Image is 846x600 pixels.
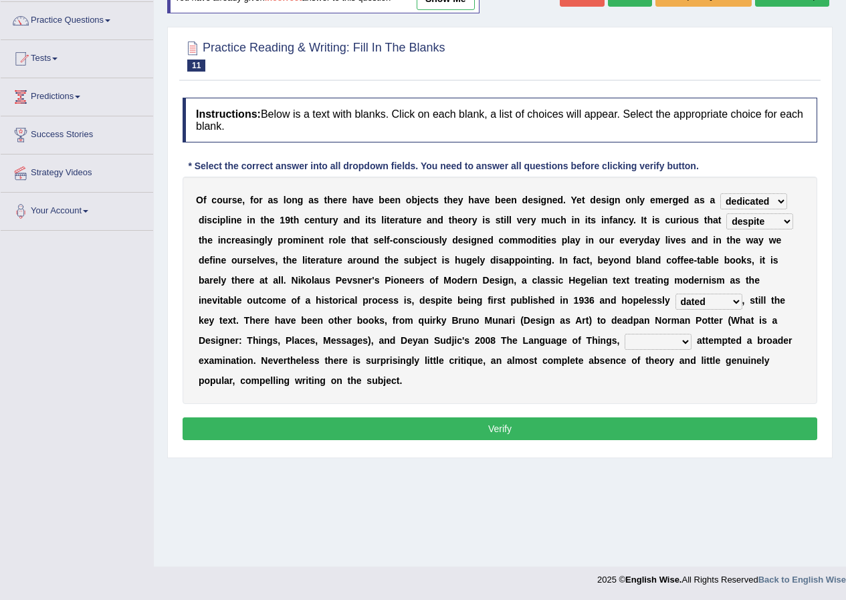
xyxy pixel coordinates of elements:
b: g [609,195,615,205]
span: 11 [187,60,205,72]
b: i [504,215,506,225]
b: d [437,215,443,225]
b: p [278,235,284,245]
b: l [284,195,286,205]
b: n [404,235,410,245]
b: e [310,215,315,225]
a: Tests [1,40,153,74]
b: d [590,195,596,205]
b: t [727,235,730,245]
b: f [203,195,207,205]
b: o [526,235,532,245]
b: e [204,255,209,266]
b: i [482,215,485,225]
b: o [406,195,412,205]
b: m [518,235,526,245]
b: r [676,215,679,225]
b: n [315,215,321,225]
b: a [358,195,363,205]
b: n [249,215,255,225]
b: t [324,195,328,205]
b: e [552,195,558,205]
b: u [688,215,694,225]
b: d [644,235,650,245]
b: a [613,215,618,225]
b: s [655,215,660,225]
b: e [207,235,213,245]
b: g [471,235,477,245]
b: u [324,215,330,225]
b: t [261,215,264,225]
b: o [398,235,404,245]
b: s [314,195,319,205]
b: e [630,235,635,245]
b: v [625,235,630,245]
b: h [707,215,713,225]
b: e [458,235,463,245]
b: s [496,215,501,225]
b: h [352,195,358,205]
b: u [550,215,556,225]
b: y [442,235,447,245]
h4: Below is a text with blanks. Click on each blank, a list of choices will appear. Select the appro... [183,98,817,142]
b: g [298,195,304,205]
b: r [395,215,398,225]
b: y [458,195,463,205]
b: a [240,235,245,245]
b: r [468,215,471,225]
b: n [618,215,624,225]
b: t [588,215,591,225]
b: l [439,235,442,245]
b: l [225,215,228,225]
b: e [270,215,275,225]
b: l [567,235,570,245]
b: u [428,235,434,245]
b: c [623,215,629,225]
b: e [237,195,243,205]
b: s [409,235,415,245]
b: o [599,235,605,245]
b: e [340,235,346,245]
b: u [605,235,611,245]
b: e [390,215,395,225]
b: s [551,235,556,245]
b: e [457,215,463,225]
b: i [468,235,471,245]
b: f [250,195,253,205]
b: e [596,195,601,205]
b: n [604,215,610,225]
b: g [541,195,547,205]
b: a [343,215,348,225]
b: s [700,195,705,205]
b: v [517,215,522,225]
b: l [509,215,512,225]
b: n [546,195,552,205]
b: n [477,235,483,245]
b: a [399,215,404,225]
b: i [228,215,231,225]
b: o [287,235,293,245]
b: w [769,235,776,245]
b: s [601,195,607,205]
b: i [218,235,221,245]
b: b [379,195,385,205]
b: i [538,195,541,205]
b: c [665,215,670,225]
b: c [425,195,431,205]
b: s [591,215,596,225]
b: r [284,235,287,245]
b: a [427,215,432,225]
b: a [268,195,273,205]
b: i [204,215,207,225]
b: a [308,195,314,205]
b: i [586,235,589,245]
b: m [541,215,549,225]
b: t [365,235,368,245]
b: i [247,215,249,225]
b: t [704,215,708,225]
div: * Select the correct answer into all dropdown fields. You need to answer all questions before cli... [183,159,704,173]
b: d [558,195,564,205]
b: y [472,215,478,225]
b: Y [571,195,577,205]
b: e [506,195,511,205]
